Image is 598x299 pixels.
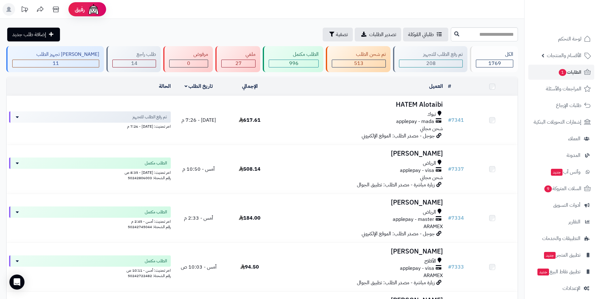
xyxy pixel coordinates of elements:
span: الرياض [423,160,436,167]
div: الكل [476,51,513,58]
a: أدوات التسويق [528,198,594,213]
span: زيارة مباشرة - مصدر الطلب: تطبيق الجوال [357,279,435,286]
span: الطلب مكتمل [145,160,167,166]
div: تم رفع الطلب للتجهيز [399,51,463,58]
a: ملغي 27 [214,46,261,72]
button: تصفية [323,28,353,41]
div: اخر تحديث: أمس - 10:11 ص [9,267,171,273]
h3: [PERSON_NAME] [278,199,443,206]
a: السلات المتروكة9 [528,181,594,196]
span: جوجل - مصدر الطلب: الموقع الإلكتروني [362,132,435,140]
div: 0 [170,60,208,67]
a: #7334 [448,214,464,222]
span: 27 [235,60,242,67]
a: تاريخ الطلب [185,83,213,90]
a: العميل [429,83,443,90]
span: تطبيق نقاط البيع [537,267,580,276]
a: طلب راجع 14 [105,46,162,72]
span: تم رفع الطلب للتجهيز [132,114,167,120]
span: [DATE] - 7:26 م [181,116,216,124]
a: تحديثات المنصة [17,3,32,17]
span: تصدير الطلبات [369,31,396,38]
span: التطبيقات والخدمات [542,234,580,243]
a: التقارير [528,214,594,229]
span: الأقسام والمنتجات [547,51,581,60]
span: تطبيق المتجر [543,251,580,259]
a: #7337 [448,165,464,173]
a: العملاء [528,131,594,146]
span: الرياض [423,209,436,216]
span: أمس - 2:33 م [184,214,213,222]
div: اخر تحديث: أمس - 2:45 م [9,218,171,224]
span: السلات المتروكة [544,184,581,193]
a: #7333 [448,263,464,271]
span: 508.14 [239,165,261,173]
a: تصدير الطلبات [355,28,401,41]
span: رقم الشحنة: 50242722482 [128,273,171,279]
span: 9 [544,185,552,192]
a: الطلبات1 [528,65,594,80]
span: تبوك [427,111,436,118]
a: الكل1769 [469,46,519,72]
img: logo-2.png [555,16,592,29]
span: شحن مجاني [420,174,443,181]
a: تم رفع الطلب للتجهيز 208 [392,46,469,72]
span: رقم الشحنة: 50242745044 [128,224,171,230]
span: وآتس آب [550,168,580,176]
span: جديد [544,252,556,259]
div: [PERSON_NAME] تجهيز الطلب [12,51,99,58]
span: 208 [426,60,436,67]
span: applepay - visa [400,265,434,272]
a: مرفوض 0 [162,46,214,72]
span: 184.00 [239,214,261,222]
span: إضافة طلب جديد [12,31,46,38]
a: تطبيق المتجرجديد [528,248,594,263]
h3: [PERSON_NAME] [278,248,443,255]
a: إشعارات التحويلات البنكية [528,115,594,130]
div: مرفوض [169,51,208,58]
a: تم شحن الطلب 513 [325,46,392,72]
span: تصفية [336,31,348,38]
div: 11 [13,60,99,67]
div: اخر تحديث: [DATE] - 7:26 م [9,123,171,129]
a: التطبيقات والخدمات [528,231,594,246]
span: العملاء [568,134,580,143]
span: طلبات الإرجاع [556,101,581,110]
h3: HATEM Alotaibi [278,101,443,108]
span: لوحة التحكم [558,35,581,43]
span: applepay - visa [400,167,434,174]
span: # [448,165,451,173]
span: الطلبات [558,68,581,77]
span: 1 [559,69,566,76]
a: لوحة التحكم [528,31,594,46]
span: الطلب مكتمل [145,209,167,215]
span: جديد [537,269,549,275]
div: اخر تحديث: [DATE] - 8:35 ص [9,169,171,175]
span: زيارة مباشرة - مصدر الطلب: تطبيق الجوال [357,181,435,189]
span: 996 [289,60,299,67]
span: المراجعات والأسئلة [546,84,581,93]
span: أمس - 10:03 ص [181,263,217,271]
a: #7341 [448,116,464,124]
span: رفيق [75,6,85,13]
span: # [448,214,451,222]
a: وآتس آبجديد [528,164,594,179]
span: الطلب مكتمل [145,258,167,264]
span: المدونة [567,151,580,160]
div: الطلب مكتمل [269,51,319,58]
div: ملغي [221,51,256,58]
div: 14 [113,60,156,67]
span: الإعدادات [563,284,580,293]
a: تطبيق نقاط البيعجديد [528,264,594,279]
span: ARAMEX [423,272,443,279]
div: Open Intercom Messenger [9,275,24,290]
span: 94.50 [240,263,259,271]
div: 513 [332,60,385,67]
span: إشعارات التحويلات البنكية [534,118,581,126]
span: applepay - master [393,216,434,223]
div: 27 [222,60,255,67]
span: جوجل - مصدر الطلب: الموقع الإلكتروني [362,230,435,238]
span: 513 [354,60,364,67]
span: 617.61 [239,116,261,124]
a: الإجمالي [242,83,258,90]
